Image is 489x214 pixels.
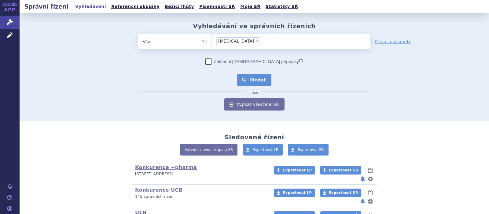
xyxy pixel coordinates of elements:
[283,191,312,195] span: Exportovat LP
[135,164,197,170] a: Konkurence +pharma
[264,2,300,11] a: Statistiky SŘ
[367,198,373,205] button: nastavení
[375,39,411,45] a: Přidat parametr
[135,171,266,177] p: [STREET_ADDRESS]
[283,168,312,172] span: Exportovat LP
[224,133,284,141] h2: Sledovaná řízení
[248,91,261,95] i: nebo
[329,191,358,195] span: Exportovat SŘ
[20,2,73,11] h2: Správní řízení
[367,189,373,197] button: lhůty
[205,58,303,65] label: Zahrnout [DEMOGRAPHIC_DATA] přípravky
[367,167,373,174] button: lhůty
[135,194,266,199] p: 145 správních řízení
[163,2,196,11] a: Běžící lhůty
[73,2,108,11] a: Vyhledávání
[329,168,358,172] span: Exportovat SŘ
[237,74,272,86] button: Hledat
[109,2,161,11] a: Referenční skupiny
[180,144,237,156] a: Vytvořit novou skupinu SŘ
[360,175,366,182] button: notifikace
[320,189,361,197] a: Exportovat SŘ
[262,37,298,45] input: [MEDICAL_DATA]
[197,2,237,11] a: Písemnosti SŘ
[238,2,262,11] a: Moje SŘ
[274,166,315,175] a: Exportovat LP
[299,58,303,62] abbr: (?)
[288,144,329,156] a: Exportovat SŘ
[256,39,259,43] span: ×
[298,148,324,152] span: Exportovat SŘ
[135,187,182,193] a: Konkurence UCB
[360,198,366,205] button: notifikace
[274,189,315,197] a: Exportovat LP
[320,166,361,175] a: Exportovat SŘ
[224,98,285,111] a: Vypsat všechna SŘ
[193,22,316,30] h2: Vyhledávání ve správních řízeních
[218,39,254,43] span: [MEDICAL_DATA]
[367,175,373,182] button: nastavení
[253,148,278,152] span: Exportovat LP
[243,144,283,156] a: Exportovat LP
